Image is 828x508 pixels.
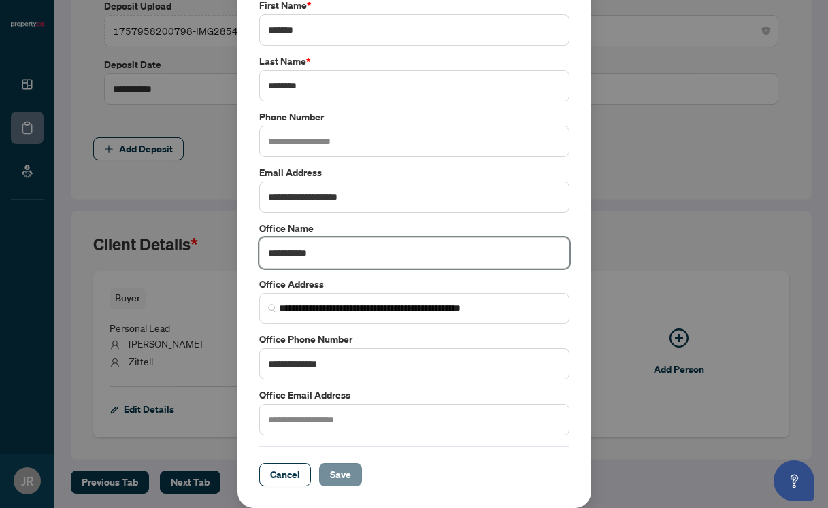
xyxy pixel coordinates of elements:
label: Phone Number [259,109,569,124]
label: Email Address [259,165,569,180]
label: Office Name [259,221,569,236]
span: Save [330,464,351,486]
label: Office Address [259,277,569,292]
button: Cancel [259,463,311,486]
label: Office Phone Number [259,332,569,347]
label: Office Email Address [259,388,569,403]
img: search_icon [268,304,276,312]
span: Cancel [270,464,300,486]
button: Open asap [774,460,814,501]
label: Last Name [259,54,569,69]
button: Save [319,463,362,486]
